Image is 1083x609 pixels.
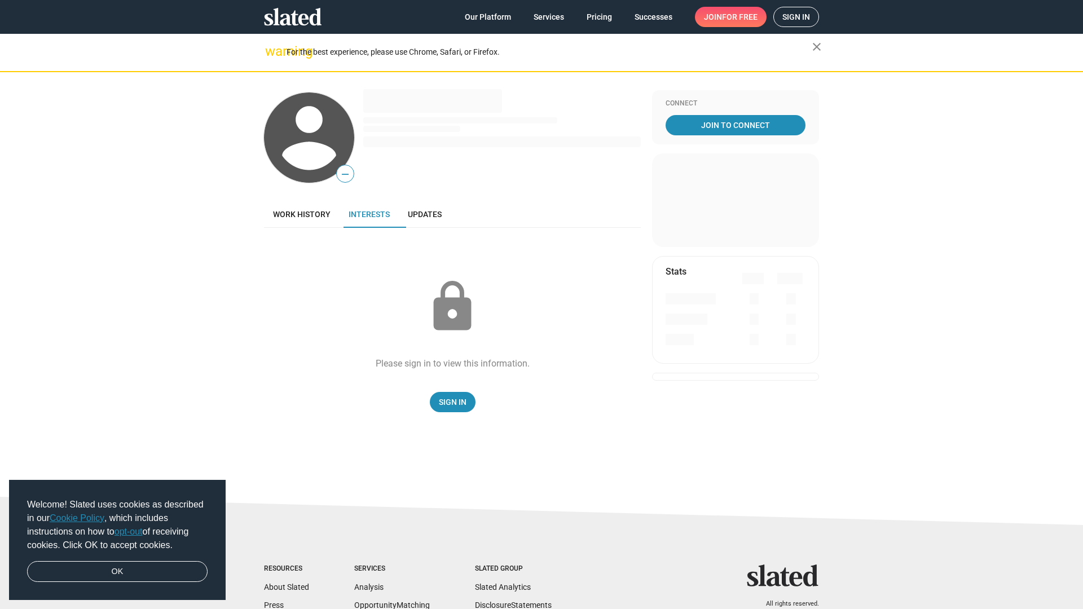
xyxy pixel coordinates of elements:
span: for free [722,7,758,27]
div: Please sign in to view this information. [376,358,530,369]
span: Join [704,7,758,27]
span: Welcome! Slated uses cookies as described in our , which includes instructions on how to of recei... [27,498,208,552]
span: Updates [408,210,442,219]
a: Cookie Policy [50,513,104,523]
a: About Slated [264,582,309,592]
a: Slated Analytics [475,582,531,592]
span: Services [534,7,564,27]
a: Our Platform [456,7,520,27]
mat-icon: warning [265,45,279,58]
a: Interests [340,201,399,228]
a: Work history [264,201,340,228]
a: Joinfor free [695,7,767,27]
a: opt-out [115,527,143,536]
div: Connect [666,99,805,108]
a: Updates [399,201,451,228]
span: Interests [349,210,390,219]
span: Sign in [782,7,810,27]
a: Services [525,7,573,27]
span: Join To Connect [668,115,803,135]
span: — [337,167,354,182]
a: Sign in [773,7,819,27]
a: Pricing [578,7,621,27]
a: Sign In [430,392,476,412]
div: Slated Group [475,564,552,573]
mat-card-title: Stats [666,266,686,277]
a: Successes [626,7,681,27]
div: For the best experience, please use Chrome, Safari, or Firefox. [287,45,812,60]
div: Services [354,564,430,573]
span: Sign In [439,392,466,412]
a: dismiss cookie message [27,561,208,582]
div: cookieconsent [9,480,226,601]
a: Analysis [354,582,384,592]
span: Our Platform [465,7,511,27]
mat-icon: close [810,40,824,54]
a: Join To Connect [666,115,805,135]
span: Successes [635,7,672,27]
div: Resources [264,564,309,573]
span: Pricing [587,7,612,27]
mat-icon: lock [424,279,481,335]
span: Work history [273,210,331,219]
